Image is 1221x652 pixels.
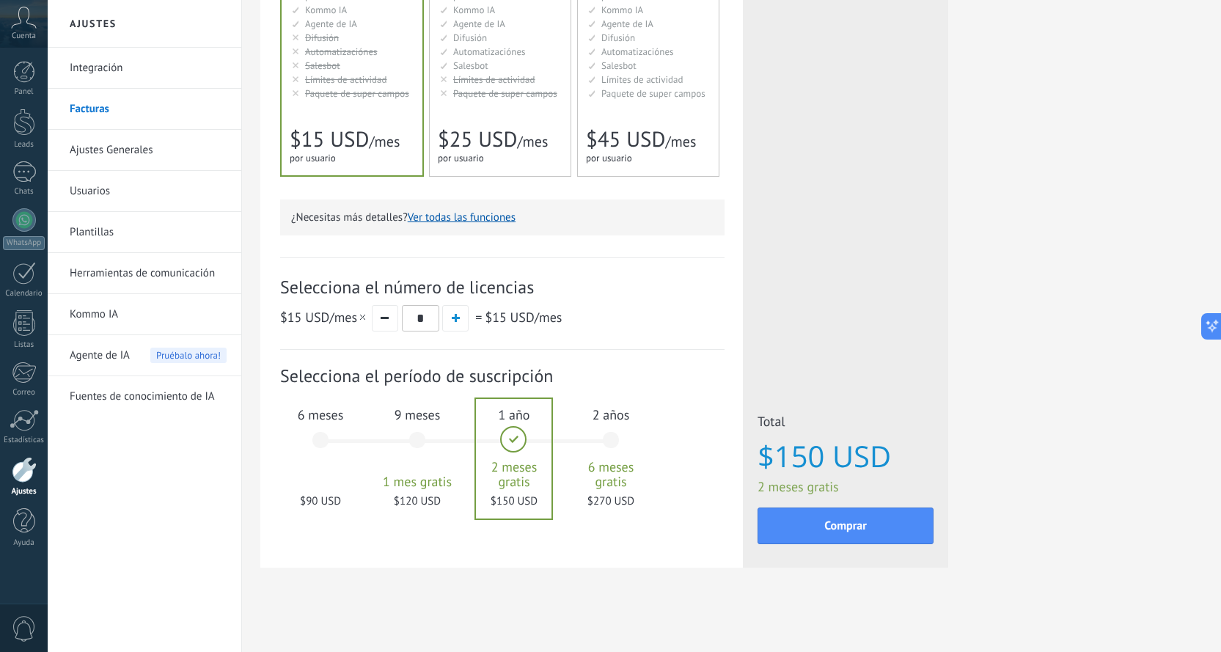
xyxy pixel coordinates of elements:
[150,348,227,363] span: Pruébalo ahora!
[453,32,487,44] span: Difusión
[305,45,378,58] span: Automatizaciónes
[305,18,357,30] span: Agente de IA
[70,212,227,253] a: Plantillas
[280,309,329,326] span: $15 USD
[601,18,653,30] span: Agente de IA
[48,89,241,130] li: Facturas
[290,125,369,153] span: $15 USD
[3,236,45,250] div: WhatsApp
[378,475,457,489] span: 1 mes gratis
[408,210,516,224] button: Ver todas las funciones
[665,132,696,151] span: /mes
[824,521,867,531] span: Comprar
[280,276,725,298] span: Selecciona el número de licencias
[305,4,347,16] span: Kommo IA
[70,335,130,376] span: Agente de IA
[48,130,241,171] li: Ajustes Generales
[3,388,45,398] div: Correo
[601,32,635,44] span: Difusión
[70,130,227,171] a: Ajustes Generales
[758,440,934,472] span: $150 USD
[378,406,457,423] span: 9 meses
[70,335,227,376] a: Agente de IA Pruébalo ahora!
[3,340,45,350] div: Listas
[601,45,674,58] span: Automatizaciónes
[305,59,340,72] span: Salesbot
[485,309,562,326] span: /mes
[280,309,368,326] span: /mes
[601,73,683,86] span: Límites de actividad
[281,406,360,423] span: 6 meses
[305,32,339,44] span: Difusión
[369,132,400,151] span: /mes
[290,152,336,164] span: por usuario
[601,4,643,16] span: Kommo IA
[758,508,934,544] button: Comprar
[12,32,36,41] span: Cuenta
[475,309,482,326] span: =
[70,171,227,212] a: Usuarios
[438,152,484,164] span: por usuario
[474,494,554,508] span: $150 USD
[48,376,241,417] li: Fuentes de conocimiento de IA
[3,436,45,445] div: Estadísticas
[70,376,227,417] a: Fuentes de conocimiento de IA
[48,48,241,89] li: Integración
[70,294,227,335] a: Kommo IA
[474,460,554,489] span: 2 meses gratis
[48,294,241,335] li: Kommo IA
[70,89,227,130] a: Facturas
[571,494,650,508] span: $270 USD
[571,406,650,423] span: 2 años
[305,73,387,86] span: Límites de actividad
[3,538,45,548] div: Ayuda
[438,125,517,153] span: $25 USD
[3,187,45,197] div: Chats
[453,18,505,30] span: Agente de IA
[453,59,488,72] span: Salesbot
[48,212,241,253] li: Plantillas
[291,210,714,224] p: ¿Necesitas más detalles?
[571,460,650,489] span: 6 meses gratis
[758,413,934,434] span: Total
[3,289,45,298] div: Calendario
[453,87,557,100] span: Paquete de super campos
[601,87,705,100] span: Paquete de super campos
[70,48,227,89] a: Integración
[281,494,360,508] span: $90 USD
[305,87,409,100] span: Paquete de super campos
[601,59,637,72] span: Salesbot
[453,73,535,86] span: Límites de actividad
[3,487,45,497] div: Ajustes
[3,140,45,150] div: Leads
[378,494,457,508] span: $120 USD
[48,335,241,376] li: Agente de IA
[758,478,934,495] span: 2 meses gratis
[48,171,241,212] li: Usuarios
[48,253,241,294] li: Herramientas de comunicación
[70,253,227,294] a: Herramientas de comunicación
[586,125,665,153] span: $45 USD
[517,132,548,151] span: /mes
[280,365,725,387] span: Selecciona el período de suscripción
[485,309,534,326] span: $15 USD
[3,87,45,97] div: Panel
[586,152,632,164] span: por usuario
[474,406,554,423] span: 1 año
[453,4,495,16] span: Kommo IA
[453,45,526,58] span: Automatizaciónes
